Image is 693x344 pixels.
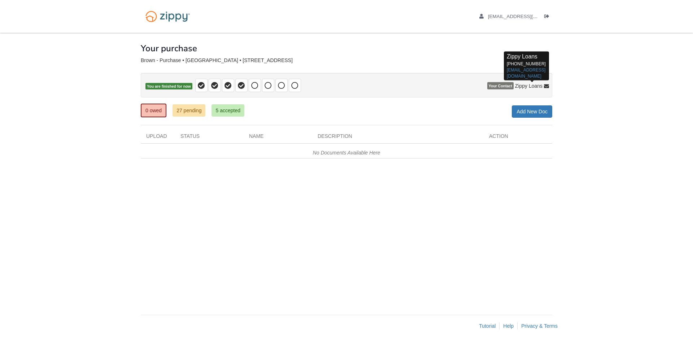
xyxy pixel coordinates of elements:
[484,132,552,143] div: Action
[313,150,380,156] em: No Documents Available Here
[544,14,552,21] a: Log out
[507,53,537,60] span: Zippy Loans
[141,132,175,143] div: Upload
[312,132,484,143] div: Description
[479,323,496,329] a: Tutorial
[141,104,166,117] a: 0 owed
[145,83,192,90] span: You are finished for now
[507,67,545,78] a: [EMAIL_ADDRESS][DOMAIN_NAME]
[488,14,571,19] span: sb9814@yahoo.com
[521,323,558,329] a: Privacy & Terms
[515,82,542,90] span: Zippy Loans
[212,104,244,117] a: 5 accepted
[141,7,195,26] img: Logo
[479,14,571,21] a: edit profile
[503,323,514,329] a: Help
[487,82,514,90] span: Your Contact
[512,105,552,118] a: Add New Doc
[141,44,197,53] h1: Your purchase
[173,104,205,117] a: 27 pending
[141,57,552,64] div: Brown - Purchase • [GEOGRAPHIC_DATA] • [STREET_ADDRESS]
[507,53,546,79] p: [PHONE_NUMBER]
[175,132,244,143] div: Status
[244,132,312,143] div: Name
